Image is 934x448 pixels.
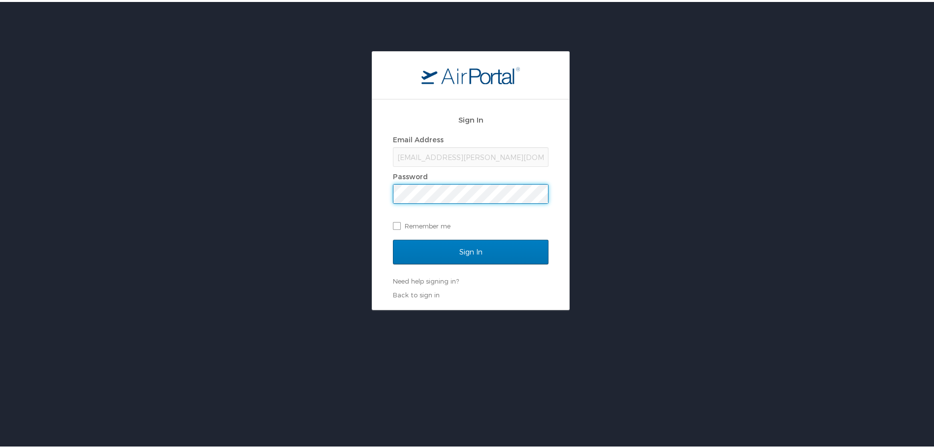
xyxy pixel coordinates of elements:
[393,112,548,124] h2: Sign In
[393,133,444,142] label: Email Address
[393,217,548,231] label: Remember me
[393,238,548,262] input: Sign In
[393,275,459,283] a: Need help signing in?
[393,289,440,297] a: Back to sign in
[421,64,520,82] img: logo
[393,170,428,179] label: Password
